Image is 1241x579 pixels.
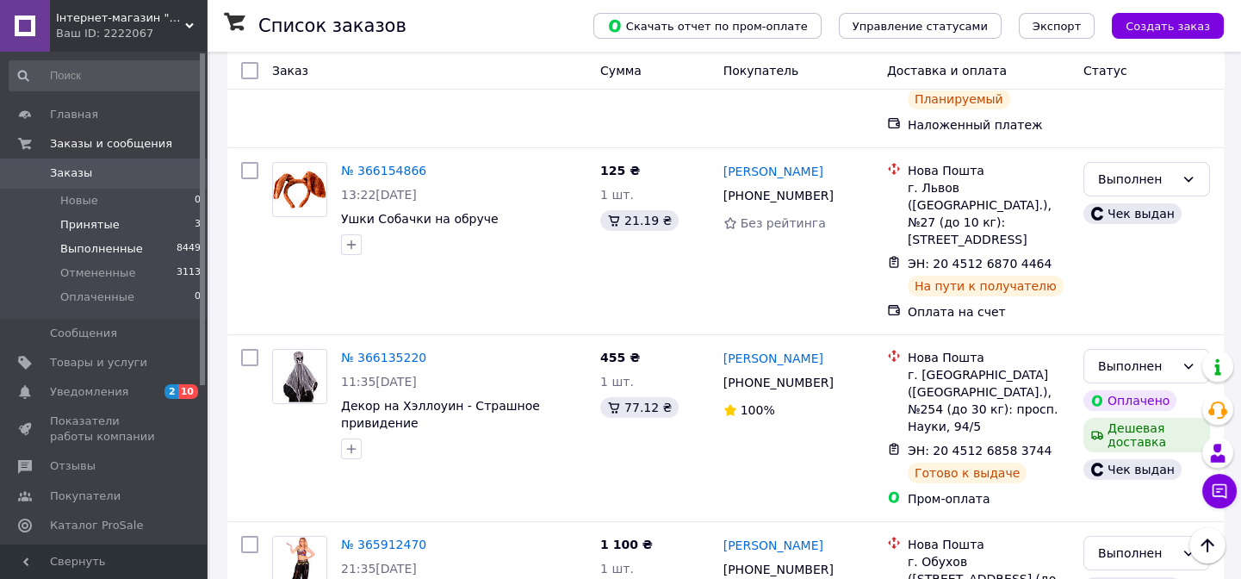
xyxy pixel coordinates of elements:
[56,10,185,26] span: Інтернет-магазин "Карнавал"
[600,375,634,389] span: 1 шт.
[60,193,98,209] span: Новые
[600,538,653,551] span: 1 100 ₴
[607,18,808,34] span: Скачать отчет по пром-оплате
[1083,459,1182,480] div: Чек выдан
[908,303,1070,321] div: Оплата на счет
[50,384,128,400] span: Уведомления
[50,136,172,152] span: Заказы и сообщения
[164,384,178,399] span: 2
[341,538,426,551] a: № 365912470
[60,241,143,257] span: Выполненные
[600,64,642,78] span: Сумма
[741,216,826,230] span: Без рейтинга
[50,355,147,370] span: Товары и услуги
[600,562,634,576] span: 1 шт.
[1083,203,1182,224] div: Чек выдан
[723,350,823,367] a: [PERSON_NAME]
[908,116,1070,134] div: Наложенный платеж
[1019,13,1095,39] button: Экспорт
[195,289,201,305] span: 0
[723,163,823,180] a: [PERSON_NAME]
[272,64,308,78] span: Заказ
[273,163,326,216] img: Фото товару
[50,489,121,504] span: Покупатели
[887,64,1007,78] span: Доставка и оплата
[1033,20,1081,33] span: Экспорт
[50,518,143,533] span: Каталог ProSale
[1083,64,1127,78] span: Статус
[908,276,1064,296] div: На пути к получателю
[593,13,822,39] button: Скачать отчет по пром-оплате
[723,189,834,202] span: [PHONE_NUMBER]
[600,164,640,177] span: 125 ₴
[1098,544,1175,563] div: Выполнен
[272,162,327,217] a: Фото товару
[341,351,426,364] a: № 366135220
[600,351,640,364] span: 455 ₴
[600,188,634,202] span: 1 шт.
[9,60,202,91] input: Поиск
[50,414,159,445] span: Показатели работы компании
[600,210,679,231] div: 21.19 ₴
[723,376,834,389] span: [PHONE_NUMBER]
[908,490,1070,507] div: Пром-оплата
[50,326,117,341] span: Сообщения
[60,289,134,305] span: Оплаченные
[908,179,1070,248] div: г. Львов ([GEOGRAPHIC_DATA].), №27 (до 10 кг): [STREET_ADDRESS]
[908,366,1070,435] div: г. [GEOGRAPHIC_DATA] ([GEOGRAPHIC_DATA].), №254 (до 30 кг): просп. Науки, 94/5
[1189,527,1225,563] button: Наверх
[741,403,775,417] span: 100%
[1126,20,1210,33] span: Создать заказ
[908,89,1010,109] div: Планируемый
[341,562,417,576] span: 21:35[DATE]
[195,193,201,209] span: 0
[195,217,201,233] span: 3
[723,537,823,554] a: [PERSON_NAME]
[1083,390,1176,411] div: Оплачено
[341,164,426,177] a: № 366154866
[723,563,834,576] span: [PHONE_NUMBER]
[177,265,201,281] span: 3113
[60,265,135,281] span: Отмененные
[178,384,198,399] span: 10
[908,536,1070,553] div: Нова Пошта
[341,399,540,430] a: Декор на Хэллоуин - Страшное привидение
[908,349,1070,366] div: Нова Пошта
[341,212,499,226] a: Ушки Собачки на обруче
[272,349,327,404] a: Фото товару
[258,16,406,36] h1: Список заказов
[600,397,679,418] div: 77.12 ₴
[908,463,1027,483] div: Готово к выдаче
[723,64,799,78] span: Покупатель
[341,375,417,389] span: 11:35[DATE]
[908,444,1052,458] span: ЭН: 20 4512 6858 3744
[1098,170,1175,189] div: Выполнен
[853,20,988,33] span: Управление статусами
[1202,474,1237,508] button: Чат с покупателем
[1095,18,1224,32] a: Создать заказ
[1098,357,1175,376] div: Выполнен
[50,107,98,122] span: Главная
[60,217,120,233] span: Принятые
[50,165,92,181] span: Заказы
[177,241,201,257] span: 8449
[50,458,96,474] span: Отзывы
[273,350,326,403] img: Фото товару
[1083,418,1210,452] div: Дешевая доставка
[839,13,1002,39] button: Управление статусами
[908,162,1070,179] div: Нова Пошта
[341,188,417,202] span: 13:22[DATE]
[56,26,207,41] div: Ваш ID: 2222067
[1112,13,1224,39] button: Создать заказ
[908,257,1052,271] span: ЭН: 20 4512 6870 4464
